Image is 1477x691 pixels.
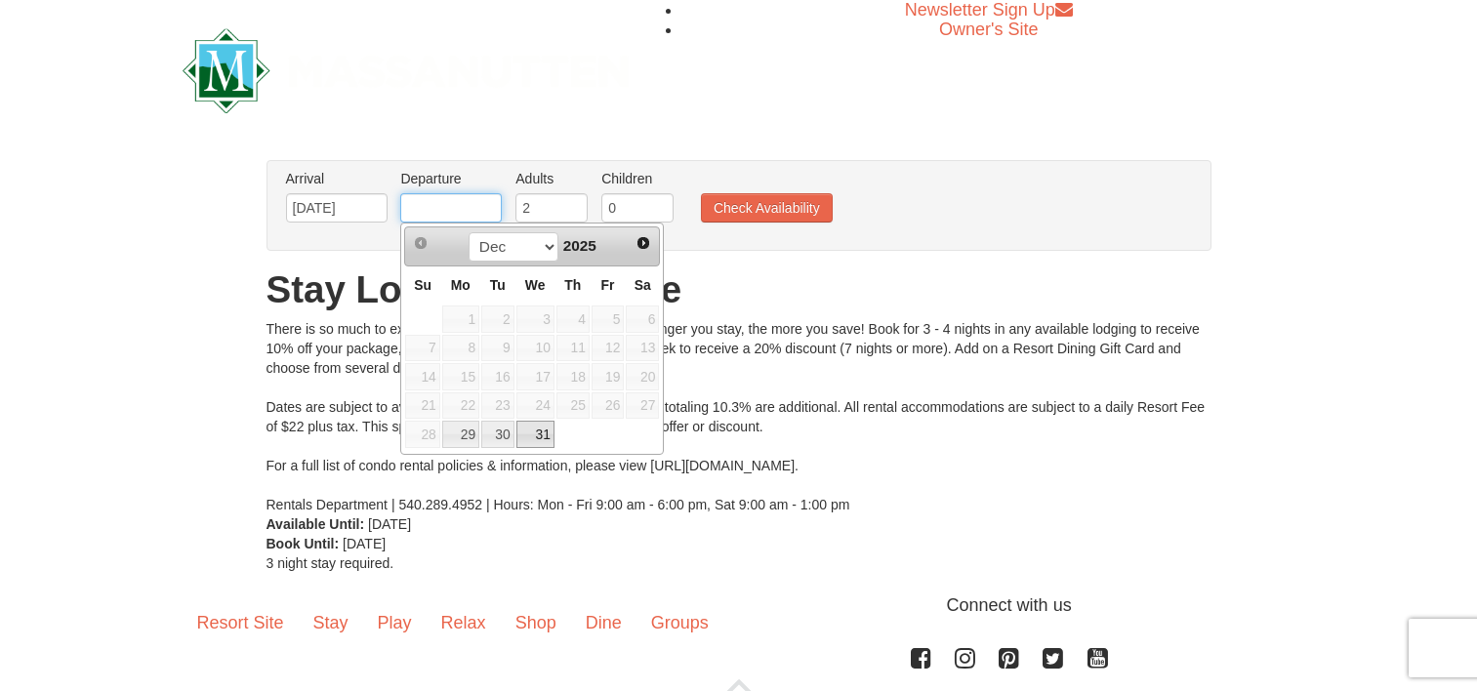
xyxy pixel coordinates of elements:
td: available [625,362,660,391]
td: available [555,391,591,421]
span: 3 night stay required. [267,555,394,571]
td: available [555,334,591,363]
span: Tuesday [490,277,506,293]
td: available [591,305,626,334]
a: 31 [516,421,554,448]
h1: Stay Longer Save More [267,270,1211,309]
a: Play [363,592,427,653]
span: 1 [442,305,479,333]
span: 12 [592,335,625,362]
td: available [591,334,626,363]
td: available [404,334,440,363]
span: 27 [626,392,659,420]
span: 22 [442,392,479,420]
td: available [404,362,440,391]
td: available [555,362,591,391]
span: Wednesday [525,277,546,293]
span: 15 [442,363,479,390]
a: Owner's Site [939,20,1038,39]
td: available [441,334,480,363]
img: Massanutten Resort Logo [183,28,630,113]
label: Arrival [286,169,388,188]
span: 7 [405,335,439,362]
span: 11 [556,335,590,362]
label: Departure [400,169,502,188]
span: 2 [481,305,514,333]
span: Thursday [564,277,581,293]
td: available [515,391,555,421]
span: Next [636,235,651,251]
td: available [480,334,515,363]
p: Connect with us [183,592,1295,619]
td: available [515,362,555,391]
td: available [591,391,626,421]
span: 6 [626,305,659,333]
a: Dine [571,592,636,653]
span: 19 [592,363,625,390]
strong: Book Until: [267,536,340,551]
span: Saturday [635,277,651,293]
td: available [515,305,555,334]
label: Children [601,169,674,188]
span: 4 [556,305,590,333]
td: available [441,420,480,449]
span: 3 [516,305,554,333]
td: available [404,420,440,449]
a: Relax [427,592,501,653]
td: available [515,334,555,363]
td: available [480,305,515,334]
a: Groups [636,592,723,653]
a: Next [631,229,658,257]
td: available [441,362,480,391]
span: 16 [481,363,514,390]
td: available [555,305,591,334]
span: 8 [442,335,479,362]
td: available [441,305,480,334]
td: available [404,391,440,421]
span: 25 [556,392,590,420]
a: Prev [407,229,434,257]
span: 17 [516,363,554,390]
span: Monday [451,277,471,293]
span: 2025 [563,237,596,254]
label: Adults [515,169,588,188]
span: [DATE] [368,516,411,532]
td: available [591,362,626,391]
span: 14 [405,363,439,390]
td: available [480,391,515,421]
button: Check Availability [701,193,833,223]
span: [DATE] [343,536,386,551]
span: 20 [626,363,659,390]
span: 5 [592,305,625,333]
a: Stay [299,592,363,653]
td: available [480,362,515,391]
td: available [515,420,555,449]
td: available [441,391,480,421]
span: Sunday [414,277,431,293]
strong: Available Until: [267,516,365,532]
a: 30 [481,421,514,448]
span: 9 [481,335,514,362]
td: available [480,420,515,449]
span: 18 [556,363,590,390]
span: 10 [516,335,554,362]
span: 13 [626,335,659,362]
a: Massanutten Resort [183,45,630,91]
span: 24 [516,392,554,420]
span: 21 [405,392,439,420]
td: available [625,305,660,334]
span: Friday [600,277,614,293]
td: available [625,334,660,363]
a: Resort Site [183,592,299,653]
td: available [625,391,660,421]
a: Shop [501,592,571,653]
a: 29 [442,421,479,448]
span: 23 [481,392,514,420]
span: 28 [405,421,439,448]
div: There is so much to explore at [GEOGRAPHIC_DATA] and the longer you stay, the more you save! Book... [267,319,1211,514]
span: 26 [592,392,625,420]
span: Prev [413,235,429,251]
